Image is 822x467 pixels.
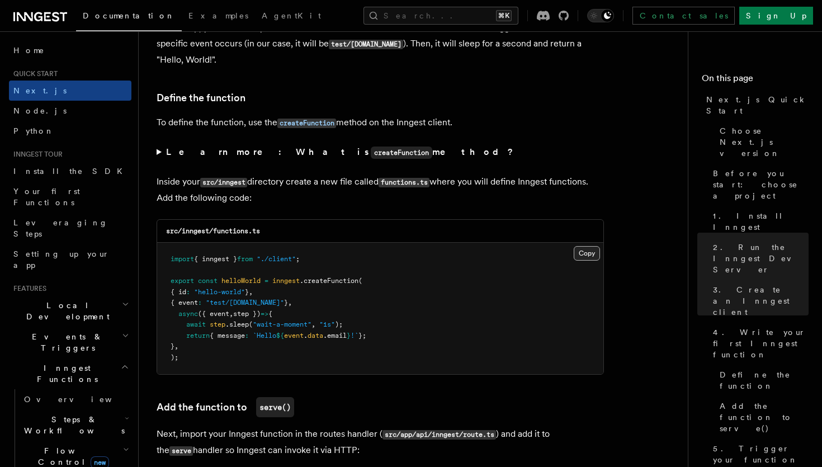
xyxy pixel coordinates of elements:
[200,178,247,187] code: src/inngest
[311,320,315,328] span: ,
[720,125,809,159] span: Choose Next.js version
[174,342,178,350] span: ,
[233,310,261,318] span: step })
[157,397,294,417] a: Add the function toserve()
[261,310,268,318] span: =>
[268,310,272,318] span: {
[9,362,121,385] span: Inngest Functions
[9,40,131,60] a: Home
[157,115,604,131] p: To define the function, use the method on the Inngest client.
[358,332,366,339] span: };
[9,244,131,275] a: Setting up your app
[169,446,193,456] code: serve
[245,332,249,339] span: :
[245,288,249,296] span: }
[20,414,125,436] span: Steps & Workflows
[9,150,63,159] span: Inngest tour
[284,299,288,306] span: }
[253,332,276,339] span: `Hello
[706,94,809,116] span: Next.js Quick Start
[188,11,248,20] span: Examples
[182,3,255,30] a: Examples
[171,255,194,263] span: import
[194,255,237,263] span: { inngest }
[76,3,182,31] a: Documentation
[257,255,296,263] span: "./client"
[157,20,604,68] p: In this step, you will write your first reliable serverless function. This function will be trigg...
[198,310,229,318] span: ({ event
[277,117,336,128] a: createFunction
[363,7,518,25] button: Search...⌘K
[329,40,403,49] code: test/[DOMAIN_NAME]
[708,206,809,237] a: 1. Install Inngest
[632,7,735,25] a: Contact sales
[574,246,600,261] button: Copy
[210,332,245,339] span: { message
[20,409,131,441] button: Steps & Workflows
[13,187,80,207] span: Your first Functions
[13,126,54,135] span: Python
[358,277,362,285] span: (
[296,255,300,263] span: ;
[272,277,300,285] span: inngest
[221,277,261,285] span: helloWorld
[713,242,809,275] span: 2. Run the Inngest Dev Server
[713,210,809,233] span: 1. Install Inngest
[186,332,210,339] span: return
[9,300,122,322] span: Local Development
[229,310,233,318] span: ,
[371,147,432,159] code: createFunction
[9,331,122,353] span: Events & Triggers
[157,144,604,161] summary: Learn more: What iscreateFunctionmethod?
[171,277,194,285] span: export
[9,295,131,327] button: Local Development
[9,358,131,389] button: Inngest Functions
[708,237,809,280] a: 2. Run the Inngest Dev Server
[720,400,809,434] span: Add the function to serve()
[288,299,292,306] span: ,
[304,332,308,339] span: .
[708,163,809,206] a: Before you start: choose a project
[713,327,809,360] span: 4. Write your first Inngest function
[9,161,131,181] a: Install the SDK
[713,284,809,318] span: 3. Create an Inngest client
[496,10,512,21] kbd: ⌘K
[335,320,343,328] span: );
[382,430,496,440] code: src/app/api/inngest/route.ts
[308,332,323,339] span: data
[702,72,809,89] h4: On this page
[277,119,336,128] code: createFunction
[198,277,218,285] span: const
[13,45,45,56] span: Home
[319,320,335,328] span: "1s"
[9,284,46,293] span: Features
[300,277,358,285] span: .createFunction
[237,255,253,263] span: from
[715,365,809,396] a: Define the function
[323,332,347,339] span: .email
[715,121,809,163] a: Choose Next.js version
[20,389,131,409] a: Overview
[13,167,129,176] span: Install the SDK
[379,178,429,187] code: functions.ts
[83,11,175,20] span: Documentation
[225,320,249,328] span: .sleep
[347,332,351,339] span: }
[9,69,58,78] span: Quick start
[178,310,198,318] span: async
[249,320,253,328] span: (
[171,353,178,361] span: );
[171,342,174,350] span: }
[186,320,206,328] span: await
[157,90,245,106] a: Define the function
[351,332,358,339] span: !`
[9,327,131,358] button: Events & Triggers
[171,288,186,296] span: { id
[255,3,328,30] a: AgentKit
[713,168,809,201] span: Before you start: choose a project
[206,299,284,306] span: "test/[DOMAIN_NAME]"
[708,280,809,322] a: 3. Create an Inngest client
[249,288,253,296] span: ,
[284,332,304,339] span: event
[24,395,139,404] span: Overview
